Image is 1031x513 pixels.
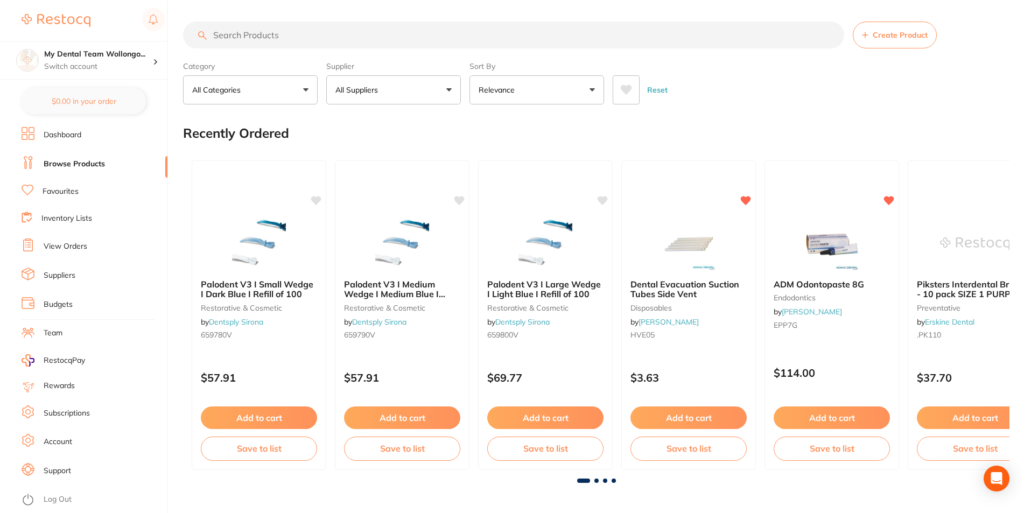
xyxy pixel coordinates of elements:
img: Restocq Logo [22,14,90,27]
a: [PERSON_NAME] [639,317,699,327]
span: RestocqPay [44,355,85,366]
small: restorative & cosmetic [487,304,604,312]
label: Sort By [469,61,604,71]
button: Save to list [774,437,890,460]
small: 659800V [487,331,604,339]
h4: My Dental Team Wollongong [44,49,153,60]
img: Dental Evacuation Suction Tubes Side Vent [654,217,724,271]
p: $57.91 [201,371,317,384]
button: Relevance [469,75,604,104]
input: Search Products [183,22,844,48]
button: All Categories [183,75,318,104]
img: My Dental Team Wollongong [17,50,38,71]
a: Dentsply Sirona [352,317,406,327]
button: Save to list [630,437,747,460]
button: Add to cart [344,406,460,429]
a: [PERSON_NAME] [782,307,842,317]
p: $69.77 [487,371,604,384]
b: ADM Odontopaste 8G [774,279,890,289]
small: restorative & cosmetic [344,304,460,312]
span: Create Product [873,31,928,39]
b: Palodent V3 I Medium Wedge I Medium Blue I Refill of 100 [344,279,460,299]
small: restorative & cosmetic [201,304,317,312]
button: All Suppliers [326,75,461,104]
a: Subscriptions [44,408,90,419]
img: Palodent V3 I Medium Wedge I Medium Blue I Refill of 100 [367,217,437,271]
span: by [344,317,406,327]
small: 659780V [201,331,317,339]
b: Palodent V3 I Small Wedge I Dark Blue I Refill of 100 [201,279,317,299]
button: Log Out [22,491,164,509]
a: Team [44,328,62,339]
button: Add to cart [774,406,890,429]
label: Supplier [326,61,461,71]
a: Support [44,466,71,476]
h2: Recently Ordered [183,126,289,141]
a: Dentsply Sirona [209,317,263,327]
p: Switch account [44,61,153,72]
img: ADM Odontopaste 8G [797,217,867,271]
img: Palodent V3 I Large Wedge I Light Blue I Refill of 100 [510,217,580,271]
span: by [201,317,263,327]
span: by [917,317,974,327]
a: Erskine Dental [925,317,974,327]
button: $0.00 in your order [22,88,146,114]
small: endodontics [774,293,890,302]
p: Relevance [479,85,519,95]
a: Suppliers [44,270,75,281]
a: Log Out [44,494,72,505]
a: Inventory Lists [41,213,92,224]
span: by [630,317,699,327]
p: $3.63 [630,371,747,384]
a: Favourites [43,186,79,197]
b: Dental Evacuation Suction Tubes Side Vent [630,279,747,299]
img: Palodent V3 I Small Wedge I Dark Blue I Refill of 100 [224,217,294,271]
a: Account [44,437,72,447]
div: Open Intercom Messenger [984,466,1009,491]
button: Create Product [853,22,937,48]
button: Reset [644,75,671,104]
small: EPP7G [774,321,890,329]
a: View Orders [44,241,87,252]
p: All Suppliers [335,85,382,95]
button: Add to cart [487,406,604,429]
p: $114.00 [774,367,890,379]
img: Piksters Interdental Brushes - 10 pack SIZE 1 PURPLE [940,217,1010,271]
small: 659790V [344,331,460,339]
a: Browse Products [44,159,105,170]
a: Budgets [44,299,73,310]
button: Add to cart [201,406,317,429]
label: Category [183,61,318,71]
button: Save to list [201,437,317,460]
a: RestocqPay [22,354,85,367]
a: Rewards [44,381,75,391]
small: HVE05 [630,331,747,339]
small: disposables [630,304,747,312]
span: by [774,307,842,317]
button: Save to list [487,437,604,460]
a: Dentsply Sirona [495,317,550,327]
p: $57.91 [344,371,460,384]
button: Save to list [344,437,460,460]
button: Add to cart [630,406,747,429]
img: RestocqPay [22,354,34,367]
span: by [487,317,550,327]
b: Palodent V3 I Large Wedge I Light Blue I Refill of 100 [487,279,604,299]
a: Restocq Logo [22,8,90,33]
p: All Categories [192,85,245,95]
a: Dashboard [44,130,81,140]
